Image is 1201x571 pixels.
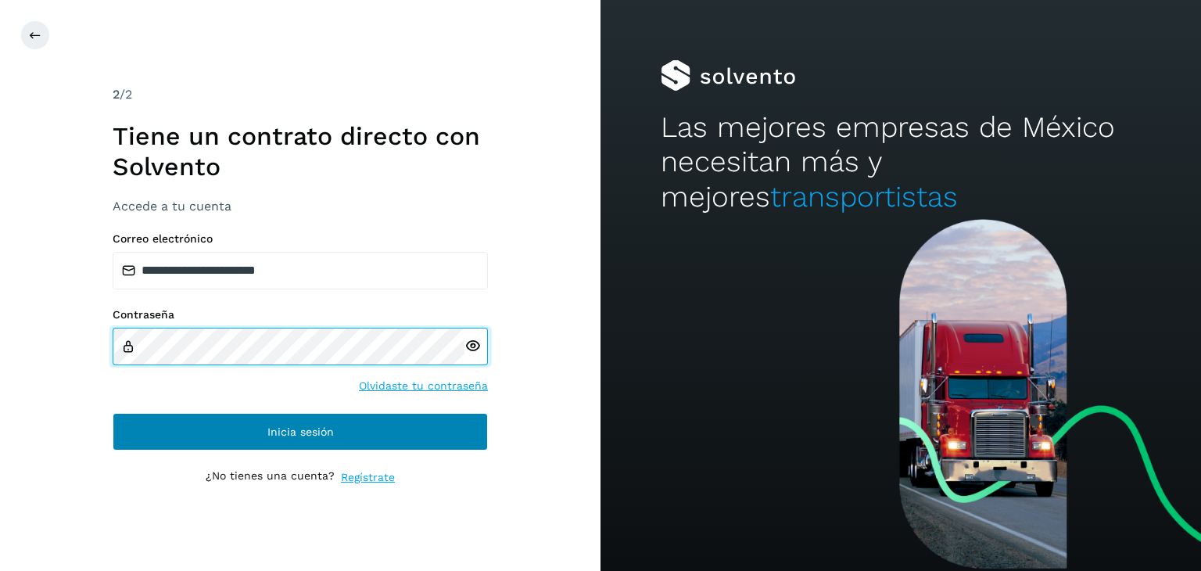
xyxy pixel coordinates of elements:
label: Correo electrónico [113,232,488,246]
h1: Tiene un contrato directo con Solvento [113,121,488,181]
h3: Accede a tu cuenta [113,199,488,214]
p: ¿No tienes una cuenta? [206,469,335,486]
span: 2 [113,87,120,102]
span: Inicia sesión [267,426,334,437]
span: transportistas [770,180,958,214]
a: Olvidaste tu contraseña [359,378,488,394]
h2: Las mejores empresas de México necesitan más y mejores [661,110,1141,214]
label: Contraseña [113,308,488,321]
div: /2 [113,85,488,104]
button: Inicia sesión [113,413,488,451]
a: Regístrate [341,469,395,486]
